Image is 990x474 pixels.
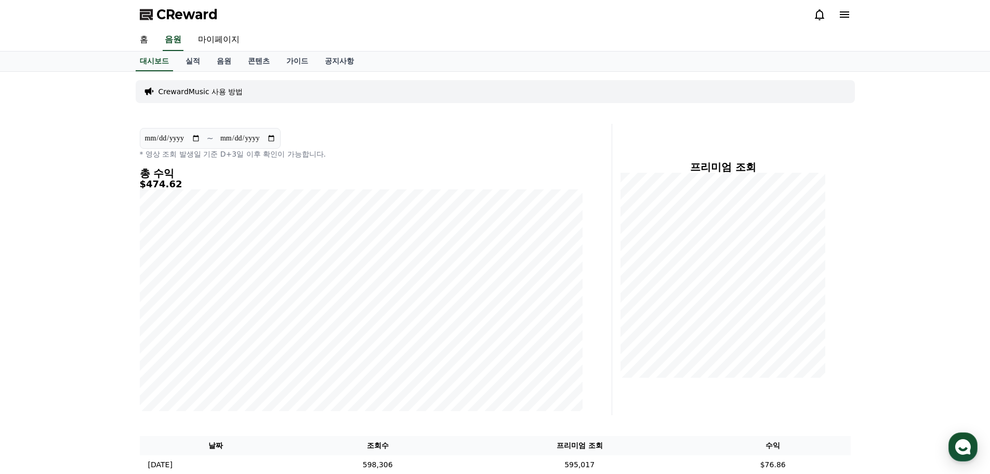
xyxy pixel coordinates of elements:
[159,86,243,97] a: CrewardMusic 사용 방법
[316,52,362,71] a: 공지사항
[177,52,208,71] a: 실적
[140,436,292,455] th: 날짜
[621,161,826,173] h4: 프리미엄 조회
[208,52,240,71] a: 음원
[148,459,173,470] p: [DATE]
[140,179,583,189] h5: $474.62
[292,436,464,455] th: 조회수
[278,52,316,71] a: 가이드
[207,132,214,145] p: ~
[240,52,278,71] a: 콘텐츠
[136,52,173,71] a: 대시보드
[464,436,695,455] th: 프리미엄 조회
[190,29,248,51] a: 마이페이지
[695,436,851,455] th: 수익
[131,29,156,51] a: 홈
[140,6,218,23] a: CReward
[140,149,583,159] p: * 영상 조회 발생일 기준 D+3일 이후 확인이 가능합니다.
[163,29,183,51] a: 음원
[156,6,218,23] span: CReward
[140,168,583,179] h4: 총 수익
